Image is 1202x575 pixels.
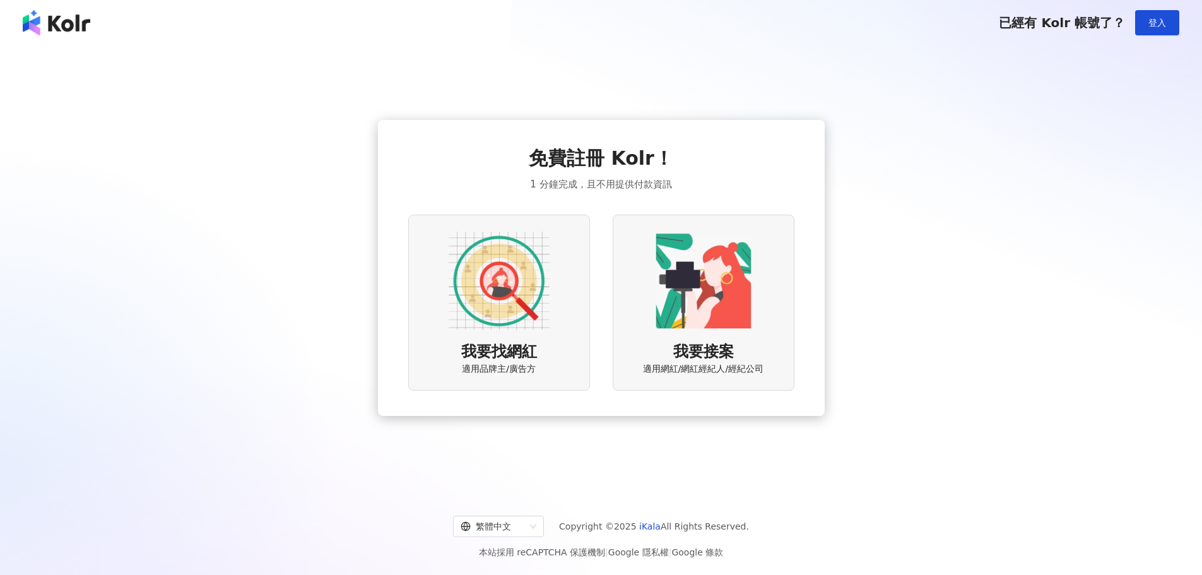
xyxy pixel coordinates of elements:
button: 登入 [1135,10,1179,35]
span: 適用品牌主/廣告方 [462,363,536,376]
a: Google 條款 [671,547,723,557]
span: Copyright © 2025 All Rights Reserved. [559,519,749,534]
div: 繁體中文 [461,516,525,536]
span: 已經有 Kolr 帳號了？ [999,15,1125,30]
span: | [669,547,672,557]
span: 我要接案 [673,341,734,363]
a: iKala [639,521,661,531]
span: 登入 [1148,18,1166,28]
span: 適用網紅/網紅經紀人/經紀公司 [643,363,763,376]
span: | [605,547,608,557]
img: AD identity option [449,230,550,331]
span: 我要找網紅 [461,341,537,363]
img: KOL identity option [653,230,754,331]
span: 免費註冊 Kolr！ [529,145,673,172]
span: 1 分鐘完成，且不用提供付款資訊 [530,177,671,192]
a: Google 隱私權 [608,547,669,557]
img: logo [23,10,90,35]
span: 本站採用 reCAPTCHA 保護機制 [479,545,723,560]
